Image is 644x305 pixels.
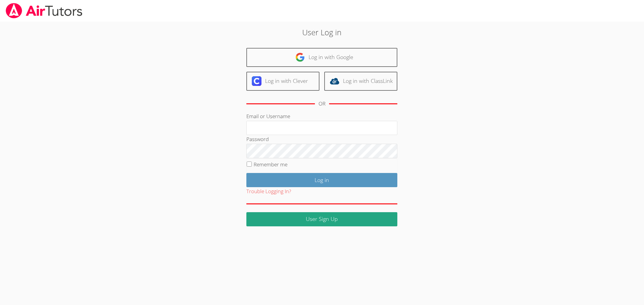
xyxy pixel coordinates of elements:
label: Email or Username [246,113,290,120]
div: OR [319,99,325,108]
input: Log in [246,173,397,187]
img: google-logo-50288ca7cdecda66e5e0955fdab243c47b7ad437acaf1139b6f446037453330a.svg [295,52,305,62]
a: Log in with Google [246,48,397,67]
a: Log in with Clever [246,72,319,91]
label: Password [246,136,269,143]
label: Remember me [254,161,287,168]
a: Log in with ClassLink [324,72,397,91]
img: clever-logo-6eab21bc6e7a338710f1a6ff85c0baf02591cd810cc4098c63d3a4b26e2feb20.svg [252,76,261,86]
button: Trouble Logging In? [246,187,291,196]
img: classlink-logo-d6bb404cc1216ec64c9a2012d9dc4662098be43eaf13dc465df04b49fa7ab582.svg [330,76,339,86]
a: User Sign Up [246,212,397,226]
img: airtutors_banner-c4298cdbf04f3fff15de1276eac7730deb9818008684d7c2e4769d2f7ddbe033.png [5,3,83,18]
h2: User Log in [148,27,496,38]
